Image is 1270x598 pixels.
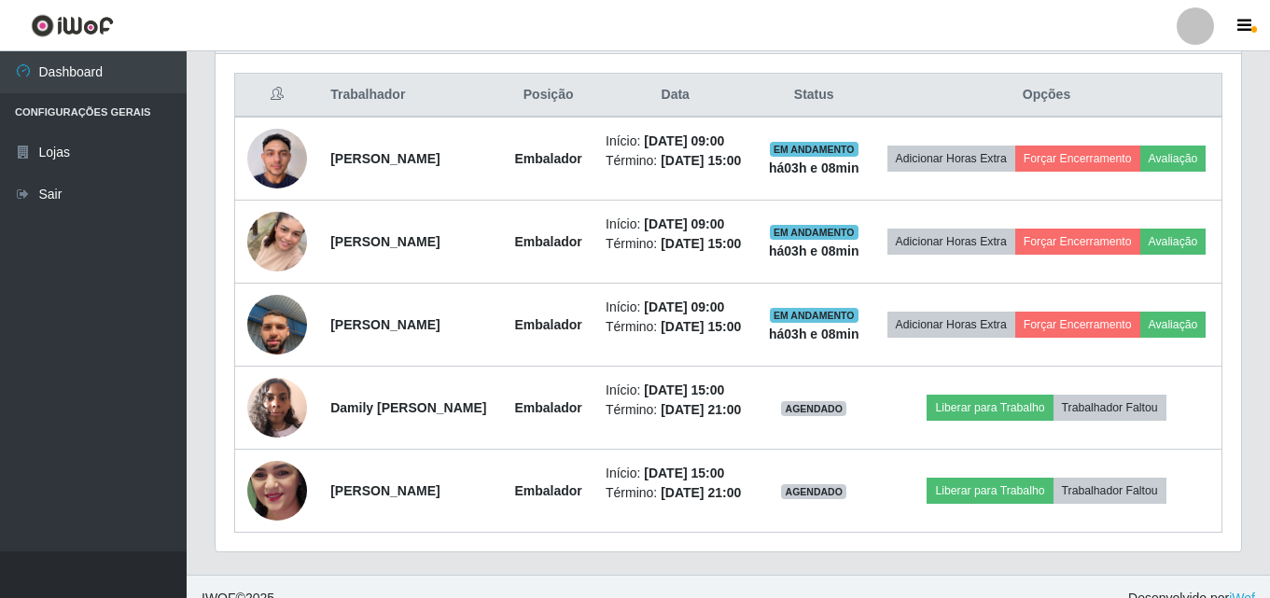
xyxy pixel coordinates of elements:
time: [DATE] 09:00 [644,216,724,231]
button: Adicionar Horas Extra [887,312,1015,338]
th: Posição [502,74,594,118]
th: Opções [872,74,1222,118]
button: Avaliação [1140,229,1207,255]
strong: Embalador [514,151,581,166]
li: Término: [606,151,745,171]
button: Adicionar Horas Extra [887,146,1015,172]
strong: Damily [PERSON_NAME] [330,400,486,415]
span: EM ANDAMENTO [770,308,858,323]
time: [DATE] 15:00 [644,382,724,397]
time: [DATE] 15:00 [661,153,741,168]
img: 1754834692100.jpeg [247,118,307,198]
time: [DATE] 15:00 [644,466,724,480]
li: Término: [606,400,745,420]
li: Início: [606,215,745,234]
th: Data [594,74,756,118]
button: Forçar Encerramento [1015,312,1140,338]
th: Status [756,74,872,118]
strong: [PERSON_NAME] [330,234,440,249]
button: Forçar Encerramento [1015,229,1140,255]
img: 1753525532646.jpeg [247,188,307,295]
strong: [PERSON_NAME] [330,483,440,498]
span: EM ANDAMENTO [770,142,858,157]
time: [DATE] 09:00 [644,299,724,314]
time: [DATE] 21:00 [661,485,741,500]
button: Trabalhador Faltou [1054,395,1166,421]
strong: Embalador [514,400,581,415]
button: Adicionar Horas Extra [887,229,1015,255]
button: Liberar para Trabalho [927,395,1053,421]
img: 1754158372592.jpeg [247,424,307,557]
strong: Embalador [514,234,581,249]
time: [DATE] 09:00 [644,133,724,148]
strong: Embalador [514,483,581,498]
button: Avaliação [1140,146,1207,172]
strong: há 03 h e 08 min [769,160,859,175]
li: Início: [606,464,745,483]
button: Avaliação [1140,312,1207,338]
time: [DATE] 15:00 [661,319,741,334]
time: [DATE] 21:00 [661,402,741,417]
strong: [PERSON_NAME] [330,151,440,166]
strong: há 03 h e 08 min [769,243,859,258]
img: 1667492486696.jpeg [247,368,307,447]
li: Término: [606,234,745,254]
span: AGENDADO [781,401,846,416]
li: Término: [606,483,745,503]
img: 1752607957253.jpeg [247,271,307,378]
strong: [PERSON_NAME] [330,317,440,332]
img: CoreUI Logo [31,14,114,37]
button: Forçar Encerramento [1015,146,1140,172]
strong: Embalador [514,317,581,332]
th: Trabalhador [319,74,502,118]
li: Início: [606,132,745,151]
li: Início: [606,381,745,400]
span: AGENDADO [781,484,846,499]
strong: há 03 h e 08 min [769,327,859,341]
span: EM ANDAMENTO [770,225,858,240]
li: Início: [606,298,745,317]
button: Liberar para Trabalho [927,478,1053,504]
li: Término: [606,317,745,337]
button: Trabalhador Faltou [1054,478,1166,504]
time: [DATE] 15:00 [661,236,741,251]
